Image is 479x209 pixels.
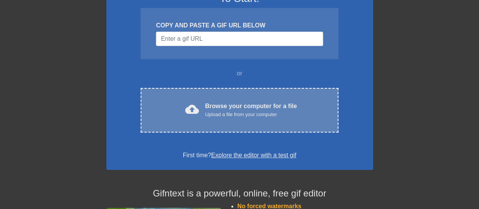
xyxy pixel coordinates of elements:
div: or [126,69,353,78]
div: Upload a file from your computer [205,111,297,118]
input: Username [156,32,323,46]
div: COPY AND PASTE A GIF URL BELOW [156,21,323,30]
a: Explore the editor with a test gif [211,152,296,158]
div: First time? [116,151,363,160]
span: cloud_upload [185,102,199,116]
h4: Gifntext is a powerful, online, free gif editor [106,188,373,199]
div: Browse your computer for a file [205,102,297,118]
